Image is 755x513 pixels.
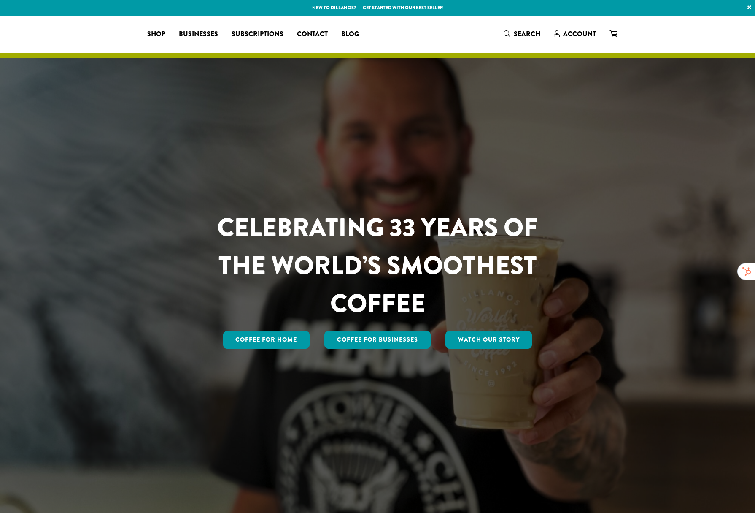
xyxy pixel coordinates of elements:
span: Subscriptions [232,29,283,40]
span: Shop [147,29,165,40]
a: Coffee for Home [223,331,310,349]
span: Blog [341,29,359,40]
a: Shop [140,27,172,41]
span: Account [563,29,596,39]
h1: CELEBRATING 33 YEARS OF THE WORLD’S SMOOTHEST COFFEE [192,209,563,323]
a: Get started with our best seller [363,4,443,11]
a: Coffee For Businesses [324,331,431,349]
span: Search [514,29,540,39]
span: Contact [297,29,328,40]
a: Search [497,27,547,41]
span: Businesses [179,29,218,40]
a: Watch Our Story [445,331,532,349]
